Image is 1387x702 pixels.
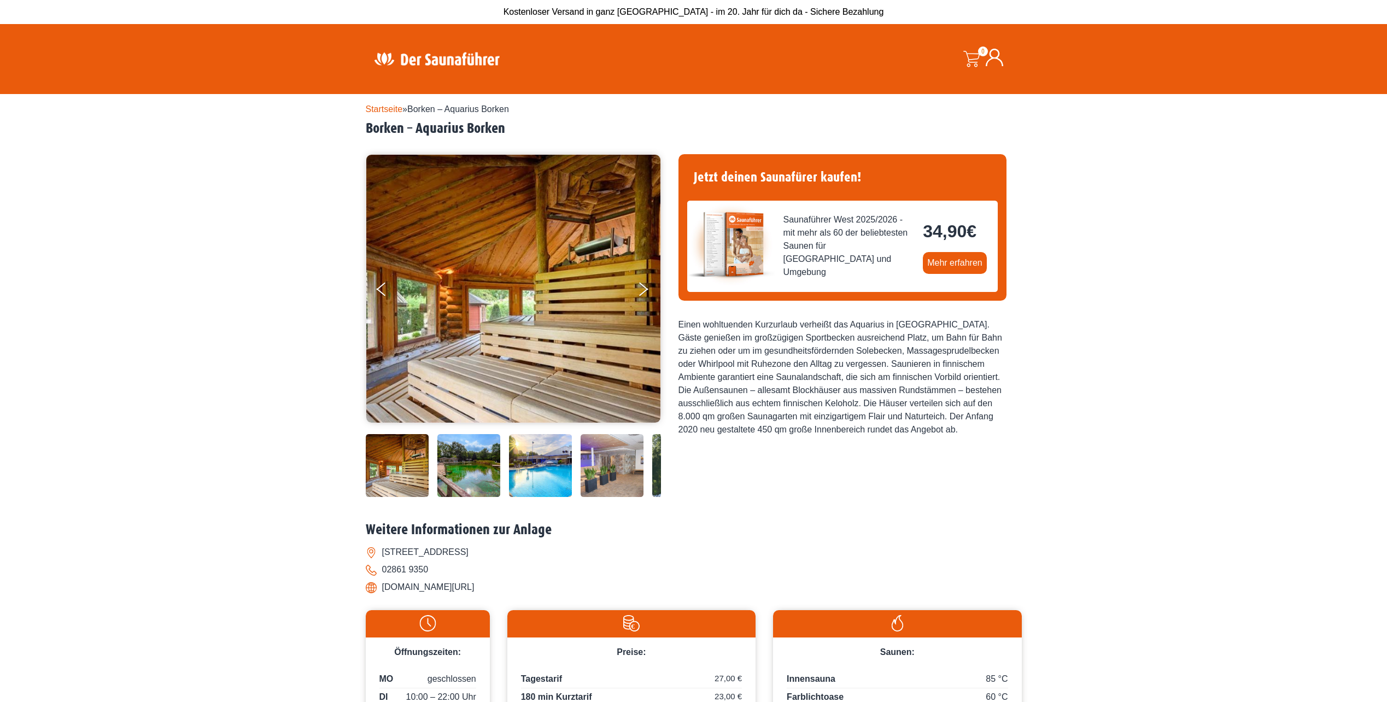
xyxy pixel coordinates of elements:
[715,672,742,685] span: 27,00 €
[687,201,775,288] img: der-saunafuehrer-2025-west.jpg
[783,213,915,279] span: Saunaführer West 2025/2026 - mit mehr als 60 der beliebtesten Saunen für [GEOGRAPHIC_DATA] und Um...
[428,672,476,686] span: geschlossen
[978,46,988,56] span: 0
[779,615,1016,631] img: Flamme-weiss.svg
[366,578,1022,596] li: [DOMAIN_NAME][URL]
[967,221,976,241] span: €
[678,318,1006,436] div: Einen wohltuenden Kurzurlaub verheißt das Aquarius in [GEOGRAPHIC_DATA]. Gäste genießen im großzü...
[923,221,976,241] bdi: 34,90
[366,104,403,114] a: Startseite
[923,252,987,274] a: Mehr erfahren
[366,522,1022,539] h2: Weitere Informationen zur Anlage
[366,120,1022,137] h2: Borken – Aquarius Borken
[687,163,998,192] h4: Jetzt deinen Saunafürer kaufen!
[504,7,884,16] span: Kostenloser Versand in ganz [GEOGRAPHIC_DATA] - im 20. Jahr für dich da - Sichere Bezahlung
[394,647,461,657] span: Öffnungszeiten:
[521,672,742,688] p: Tagestarif
[407,104,509,114] span: Borken – Aquarius Borken
[379,672,394,686] span: MO
[880,647,915,657] span: Saunen:
[371,615,484,631] img: Uhr-weiss.svg
[787,674,835,683] span: Innensauna
[377,278,404,305] button: Previous
[366,561,1022,578] li: 02861 9350
[637,278,664,305] button: Next
[366,543,1022,561] li: [STREET_ADDRESS]
[617,647,646,657] span: Preise:
[986,672,1008,686] span: 85 °C
[366,104,509,114] span: »
[787,692,844,701] span: Farblichtoase
[513,615,750,631] img: Preise-weiss.svg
